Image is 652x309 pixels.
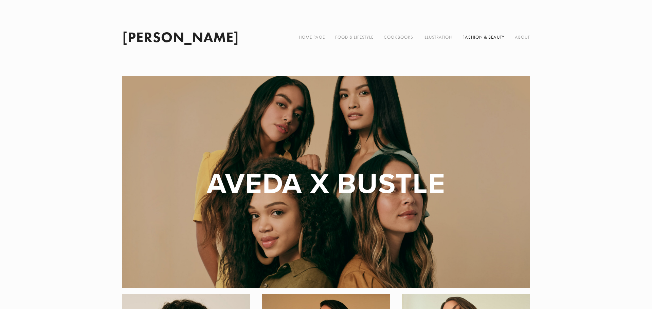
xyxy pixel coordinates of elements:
[423,29,452,46] a: Illustration
[515,29,530,46] a: About
[299,29,325,46] a: Home Page
[122,28,239,46] a: [PERSON_NAME]
[384,29,413,46] a: Cookbooks
[335,29,374,46] a: Food & Lifestyle
[463,29,505,46] a: Fashion & Beauty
